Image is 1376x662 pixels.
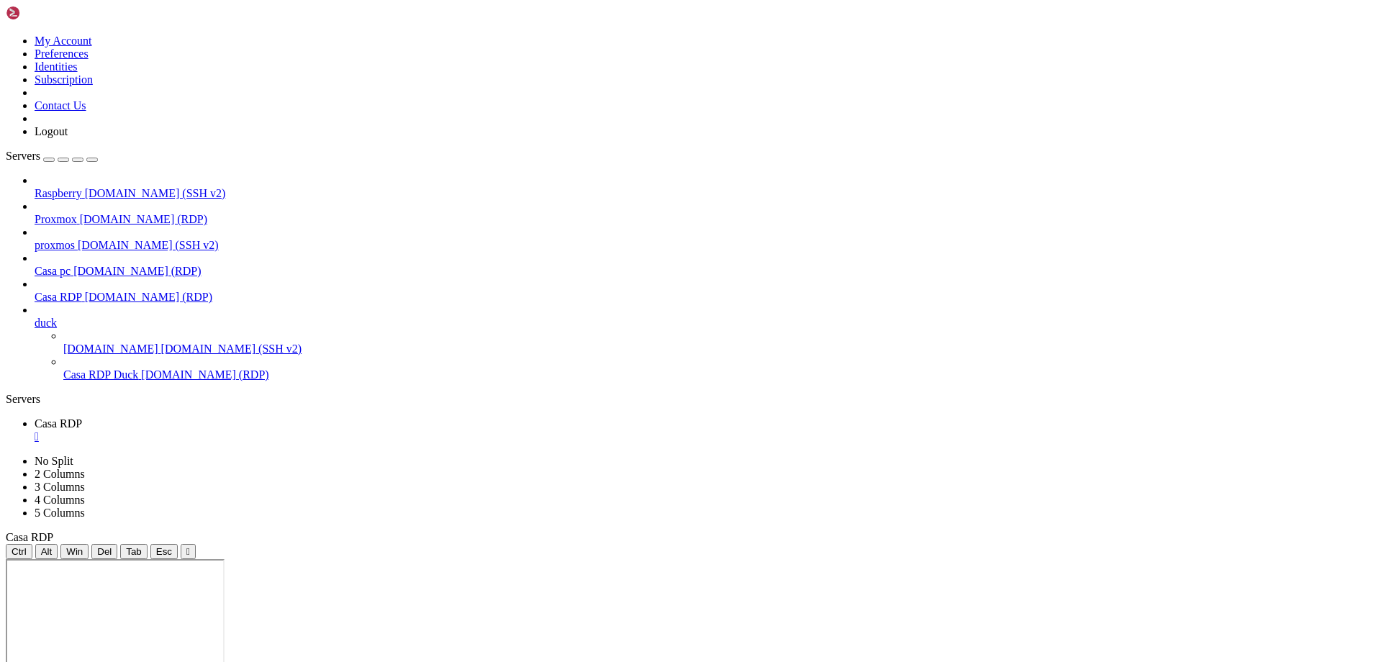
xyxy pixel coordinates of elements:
[63,368,138,381] span: Casa RDP Duck
[35,213,1370,226] a: Proxmox [DOMAIN_NAME] (RDP)
[35,226,1370,252] li: proxmos [DOMAIN_NAME] (SSH v2)
[35,125,68,137] a: Logout
[6,150,98,162] a: Servers
[41,546,53,557] span: Alt
[35,265,71,277] span: Casa pc
[73,265,201,277] span: [DOMAIN_NAME] (RDP)
[35,317,1370,330] a: duck
[60,544,89,559] button: Win
[120,544,148,559] button: Tab
[63,368,1370,381] a: Casa RDP Duck [DOMAIN_NAME] (RDP)
[35,291,1370,304] a: Casa RDP [DOMAIN_NAME] (RDP)
[35,317,57,329] span: duck
[35,200,1370,226] li: Proxmox [DOMAIN_NAME] (RDP)
[63,355,1370,381] li: Casa RDP Duck [DOMAIN_NAME] (RDP)
[35,239,1370,252] a: proxmos [DOMAIN_NAME] (SSH v2)
[6,393,1370,406] div: Servers
[150,544,178,559] button: Esc
[35,174,1370,200] li: Raspberry [DOMAIN_NAME] (SSH v2)
[35,468,85,480] a: 2 Columns
[35,47,89,60] a: Preferences
[35,481,85,493] a: 3 Columns
[35,252,1370,278] li: Casa pc [DOMAIN_NAME] (RDP)
[35,99,86,112] a: Contact Us
[35,507,85,519] a: 5 Columns
[156,546,172,557] span: Esc
[35,291,82,303] span: Casa RDP
[35,187,82,199] span: Raspberry
[91,544,117,559] button: Del
[6,544,32,559] button: Ctrl
[35,455,73,467] a: No Split
[35,239,75,251] span: proxmos
[35,187,1370,200] a: Raspberry [DOMAIN_NAME] (SSH v2)
[35,265,1370,278] a: Casa pc [DOMAIN_NAME] (RDP)
[35,60,78,73] a: Identities
[35,213,77,225] span: Proxmox
[35,417,1370,443] a: Casa RDP
[80,213,207,225] span: [DOMAIN_NAME] (RDP)
[78,239,219,251] span: [DOMAIN_NAME] (SSH v2)
[35,544,58,559] button: Alt
[66,546,83,557] span: Win
[35,430,1370,443] a: 
[35,35,92,47] a: My Account
[35,494,85,506] a: 4 Columns
[85,291,212,303] span: [DOMAIN_NAME] (RDP)
[6,150,40,162] span: Servers
[126,546,142,557] span: Tab
[181,544,196,559] button: 
[186,546,190,557] div: 
[35,304,1370,381] li: duck
[63,343,1370,355] a: [DOMAIN_NAME] [DOMAIN_NAME] (SSH v2)
[6,6,89,20] img: Shellngn
[35,278,1370,304] li: Casa RDP [DOMAIN_NAME] (RDP)
[6,531,53,543] span: Casa RDP
[141,368,268,381] span: [DOMAIN_NAME] (RDP)
[35,73,93,86] a: Subscription
[97,546,112,557] span: Del
[85,187,226,199] span: [DOMAIN_NAME] (SSH v2)
[63,330,1370,355] li: [DOMAIN_NAME] [DOMAIN_NAME] (SSH v2)
[35,417,82,430] span: Casa RDP
[12,546,27,557] span: Ctrl
[161,343,302,355] span: [DOMAIN_NAME] (SSH v2)
[63,343,158,355] span: [DOMAIN_NAME]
